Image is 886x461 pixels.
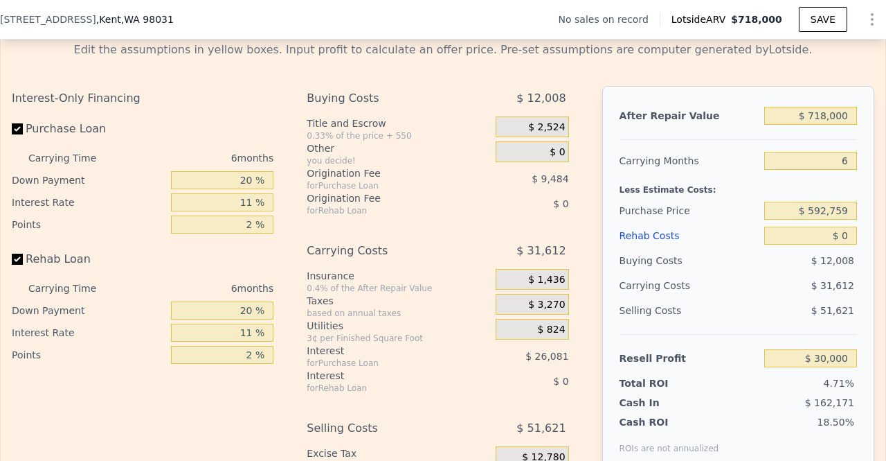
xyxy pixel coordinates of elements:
[516,86,566,111] span: $ 12,008
[307,86,460,111] div: Buying Costs
[620,396,706,410] div: Cash In
[307,333,489,344] div: 3¢ per Finished Square Foot
[12,191,165,214] div: Interest Rate
[307,358,460,369] div: for Purchase Loan
[620,376,706,390] div: Total ROI
[553,376,568,387] span: $ 0
[12,169,165,191] div: Down Payment
[620,273,706,298] div: Carrying Costs
[620,103,759,128] div: After Repair Value
[731,14,782,25] span: $718,000
[124,147,273,169] div: 6 months
[550,146,565,159] span: $ 0
[620,198,759,223] div: Purchase Price
[307,141,489,155] div: Other
[307,238,460,263] div: Carrying Costs
[516,238,566,263] span: $ 31,612
[528,274,565,286] span: $ 1,436
[528,121,565,134] span: $ 2,524
[799,7,847,32] button: SAVE
[307,416,460,441] div: Selling Costs
[620,148,759,173] div: Carrying Months
[307,308,489,319] div: based on annual taxes
[12,123,23,134] input: Purchase Loan
[124,277,273,299] div: 6 months
[620,415,719,429] div: Cash ROI
[12,254,23,265] input: Rehab Loan
[805,397,854,408] span: $ 162,171
[811,305,854,316] span: $ 51,621
[12,116,165,141] label: Purchase Loan
[307,383,460,394] div: for Rehab Loan
[307,446,489,460] div: Excise Tax
[528,299,565,311] span: $ 3,270
[811,280,854,291] span: $ 31,612
[12,42,874,58] div: Edit the assumptions in yellow boxes. Input profit to calculate an offer price. Pre-set assumptio...
[12,299,165,322] div: Down Payment
[620,298,759,323] div: Selling Costs
[620,223,759,248] div: Rehab Costs
[532,173,568,184] span: $ 9,484
[12,344,165,366] div: Points
[307,116,489,130] div: Title and Escrow
[28,277,118,299] div: Carrying Time
[307,205,460,216] div: for Rehab Loan
[620,248,759,273] div: Buying Costs
[671,12,731,26] span: Lotside ARV
[307,283,489,294] div: 0.4% of the After Repair Value
[516,416,566,441] span: $ 51,621
[307,166,460,180] div: Origination Fee
[307,269,489,283] div: Insurance
[525,351,568,362] span: $ 26,081
[307,319,489,333] div: Utilities
[620,173,857,198] div: Less Estimate Costs:
[28,147,118,169] div: Carrying Time
[307,180,460,191] div: for Purchase Loan
[553,198,568,209] span: $ 0
[121,14,174,25] span: , WA 98031
[12,214,165,236] div: Points
[858,6,886,33] button: Show Options
[620,429,719,454] div: ROIs are not annualized
[96,12,174,26] span: , Kent
[12,247,165,272] label: Rehab Loan
[307,369,460,383] div: Interest
[811,255,854,266] span: $ 12,008
[537,324,565,336] span: $ 824
[817,417,854,428] span: 18.50%
[307,344,460,358] div: Interest
[12,86,273,111] div: Interest-Only Financing
[824,378,854,389] span: 4.71%
[307,191,460,205] div: Origination Fee
[307,294,489,308] div: Taxes
[620,346,759,371] div: Resell Profit
[307,130,489,141] div: 0.33% of the price + 550
[12,322,165,344] div: Interest Rate
[559,12,660,26] div: No sales on record
[307,155,489,166] div: you decide!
